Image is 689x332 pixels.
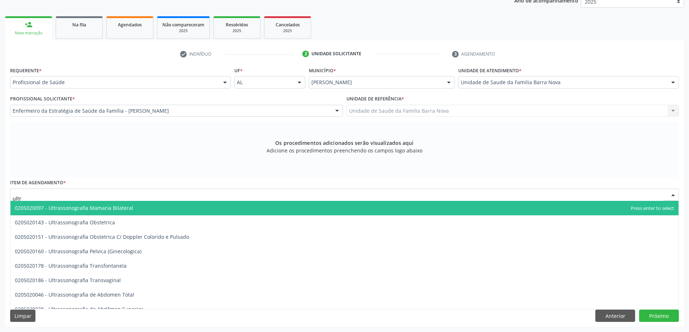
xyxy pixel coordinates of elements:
[13,191,664,206] input: Buscar por procedimento
[15,291,134,298] span: 0205020046 - Ultrassonografia de Abdomen Total
[13,107,328,115] span: Enfermeiro da Estratégia de Saúde da Família - [PERSON_NAME]
[267,147,422,154] span: Adicione os procedimentos preenchendo os campos logo abaixo
[10,310,35,322] button: Limpar
[13,79,216,86] span: Profissional de Saúde
[10,30,47,36] div: Nova marcação
[118,22,142,28] span: Agendados
[226,22,248,28] span: Resolvidos
[311,51,361,57] div: Unidade solicitante
[269,28,306,34] div: 2025
[15,262,127,269] span: 0205020178 - Ultrassonografia Transfontanela
[458,65,522,76] label: Unidade de atendimento
[276,22,300,28] span: Cancelados
[15,219,115,226] span: 0205020143 - Ultrassonografia Obstetrica
[15,277,121,284] span: 0205020186 - Ultrassonografia Transvaginal
[10,94,75,105] label: Profissional Solicitante
[162,22,204,28] span: Não compareceram
[311,79,440,86] span: [PERSON_NAME]
[219,28,255,34] div: 2025
[15,248,141,255] span: 0205020160 - Ultrassonografia Pelvica (Ginecologica)
[162,28,204,34] div: 2025
[15,204,133,211] span: 0205020097 - Ultrassonografia Mamaria Bilateral
[15,306,143,312] span: 0205020038 - Ultrassonografia de Abdômen Superior
[237,79,291,86] span: AL
[461,79,664,86] span: Unidade de Saude da Familia Barra Nova
[234,65,243,76] label: UF
[302,51,309,57] div: 2
[15,233,189,240] span: 0205020151 - Ultrassonografia Obstetrica C/ Doppler Colorido e Pulsado
[10,65,42,76] label: Requerente
[309,65,336,76] label: Município
[25,21,33,29] div: person_add
[10,177,66,189] label: Item de agendamento
[346,94,404,105] label: Unidade de referência
[275,139,413,147] span: Os procedimentos adicionados serão visualizados aqui
[72,22,86,28] span: Na fila
[639,310,679,322] button: Próximo
[595,310,635,322] button: Anterior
